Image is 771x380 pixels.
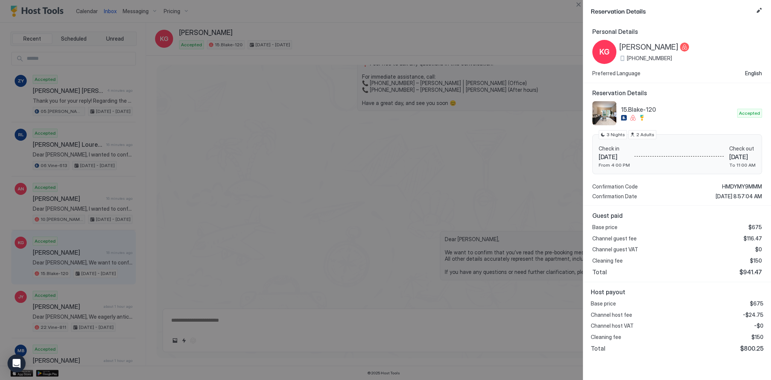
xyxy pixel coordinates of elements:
span: $150 [751,334,763,340]
span: Confirmation Code [592,183,638,190]
span: [DATE] [729,153,756,161]
span: $675 [750,300,763,307]
span: -$24.75 [743,312,763,318]
div: Open Intercom Messenger [8,354,26,372]
span: [DATE] [599,153,630,161]
span: 3 Nights [607,131,625,138]
span: Host payout [591,288,763,296]
span: $116.47 [744,235,762,242]
span: [PHONE_NUMBER] [627,55,672,62]
span: Channel host fee [591,312,632,318]
span: $941.47 [739,268,762,276]
span: Total [591,345,605,352]
span: Personal Details [592,28,762,35]
span: Check out [729,145,756,152]
span: Preferred Language [592,70,640,77]
span: $675 [748,224,762,231]
span: [PERSON_NAME] [619,43,678,52]
span: $150 [750,257,762,264]
span: $0 [755,246,762,253]
span: Channel guest VAT [592,246,638,253]
span: Confirmation Date [592,193,637,200]
span: -$0 [754,322,763,329]
span: Reservation Details [591,6,753,15]
span: Channel guest fee [592,235,637,242]
span: From 4:00 PM [599,162,630,168]
span: Reservation Details [592,89,762,97]
span: English [745,70,762,77]
span: Channel host VAT [591,322,634,329]
span: 2 Adults [636,131,654,138]
span: 15.Blake-120 [621,106,734,113]
span: Base price [591,300,616,307]
span: Check in [599,145,630,152]
span: [DATE] 8:57:04 AM [716,193,762,200]
div: listing image [592,101,616,125]
span: To 11:00 AM [729,162,756,168]
span: Cleaning fee [592,257,623,264]
span: HMDYMY9MMM [722,183,762,190]
span: Accepted [739,110,760,117]
span: Cleaning fee [591,334,621,340]
span: Base price [592,224,617,231]
span: $800.25 [740,345,763,352]
span: Total [592,268,607,276]
button: Edit reservation [754,6,763,15]
span: Guest paid [592,212,762,219]
span: KG [599,46,610,58]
